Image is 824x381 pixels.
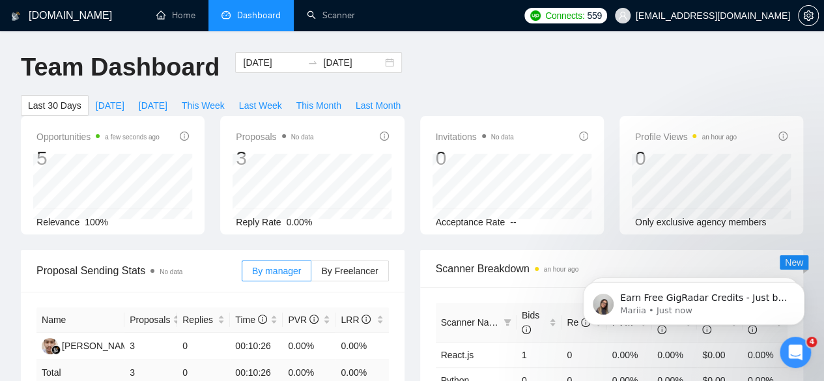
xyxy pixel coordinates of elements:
[436,129,514,145] span: Invitations
[182,313,215,327] span: Replies
[124,307,177,333] th: Proposals
[36,146,160,171] div: 5
[287,217,313,227] span: 0.00%
[806,337,817,347] span: 4
[635,129,737,145] span: Profile Views
[232,95,289,116] button: Last Week
[321,266,378,276] span: By Freelancer
[491,134,514,141] span: No data
[380,132,389,141] span: info-circle
[356,98,401,113] span: Last Month
[177,307,230,333] th: Replies
[160,268,182,275] span: No data
[441,317,502,328] span: Scanner Name
[288,315,319,325] span: PVR
[436,261,788,277] span: Scanner Breakdown
[510,217,516,227] span: --
[799,10,818,21] span: setting
[780,337,811,368] iframe: Intercom live chat
[743,342,788,367] td: 0.00%
[21,52,220,83] h1: Team Dashboard
[124,333,177,360] td: 3
[291,134,314,141] span: No data
[252,266,301,276] span: By manager
[635,146,737,171] div: 0
[62,339,137,353] div: [PERSON_NAME]
[309,315,319,324] span: info-circle
[289,95,348,116] button: This Month
[587,8,601,23] span: 559
[530,10,541,21] img: upwork-logo.png
[501,313,514,332] span: filter
[517,342,561,367] td: 1
[36,129,160,145] span: Opportunities
[96,98,124,113] span: [DATE]
[545,8,584,23] span: Connects:
[235,315,266,325] span: Time
[441,350,474,360] a: React.js
[563,255,824,346] iframe: Intercom notifications message
[697,342,742,367] td: $0.00
[307,57,318,68] span: to
[702,134,736,141] time: an hour ago
[522,310,539,335] span: Bids
[362,315,371,324] span: info-circle
[177,333,230,360] td: 0
[335,333,388,360] td: 0.00%
[607,342,652,367] td: 0.00%
[243,55,302,70] input: Start date
[237,10,281,21] span: Dashboard
[175,95,232,116] button: This Week
[296,98,341,113] span: This Month
[42,338,58,354] img: AI
[579,132,588,141] span: info-circle
[156,10,195,21] a: homeHome
[230,333,283,360] td: 00:10:26
[258,315,267,324] span: info-circle
[132,95,175,116] button: [DATE]
[21,95,89,116] button: Last 30 Days
[85,217,108,227] span: 100%
[28,98,81,113] span: Last 30 Days
[522,325,531,334] span: info-circle
[221,10,231,20] span: dashboard
[89,95,132,116] button: [DATE]
[436,217,505,227] span: Acceptance Rate
[798,10,819,21] a: setting
[236,146,313,171] div: 3
[348,95,408,116] button: Last Month
[182,98,225,113] span: This Week
[778,132,788,141] span: info-circle
[635,217,767,227] span: Only exclusive agency members
[36,217,79,227] span: Relevance
[561,342,606,367] td: 0
[504,318,511,326] span: filter
[652,342,697,367] td: 0.00%
[11,6,20,27] img: logo
[51,345,61,354] img: gigradar-bm.png
[307,57,318,68] span: swap-right
[239,98,282,113] span: Last Week
[36,262,242,279] span: Proposal Sending Stats
[105,134,159,141] time: a few seconds ago
[130,313,170,327] span: Proposals
[283,333,335,360] td: 0.00%
[544,266,578,273] time: an hour ago
[236,217,281,227] span: Reply Rate
[307,10,355,21] a: searchScanner
[798,5,819,26] button: setting
[42,340,137,350] a: AI[PERSON_NAME]
[341,315,371,325] span: LRR
[36,307,124,333] th: Name
[323,55,382,70] input: End date
[139,98,167,113] span: [DATE]
[618,11,627,20] span: user
[236,129,313,145] span: Proposals
[436,146,514,171] div: 0
[180,132,189,141] span: info-circle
